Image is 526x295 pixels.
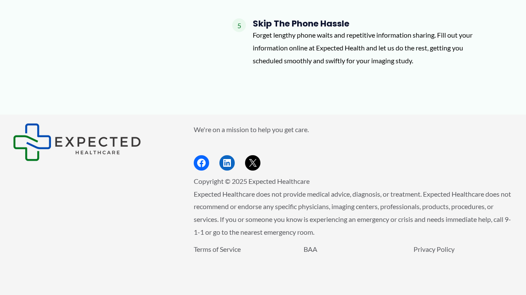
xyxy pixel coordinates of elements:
a: Privacy Policy [414,245,455,253]
aside: Footer Widget 3 [194,243,513,275]
a: Terms of Service [194,245,241,253]
span: Copyright © 2025 Expected Healthcare [194,177,310,185]
h4: Skip the Phone Hassle [253,18,492,29]
p: Forget lengthy phone waits and repetitive information sharing. Fill out your information online a... [253,29,492,67]
p: We're on a mission to help you get care. [194,123,513,136]
span: Expected Healthcare does not provide medical advice, diagnosis, or treatment. Expected Healthcare... [194,190,511,236]
img: Expected Healthcare Logo - side, dark font, small [13,123,141,161]
aside: Footer Widget 1 [13,123,172,161]
aside: Footer Widget 2 [194,123,513,171]
span: 5 [232,18,246,32]
a: BAA [304,245,317,253]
